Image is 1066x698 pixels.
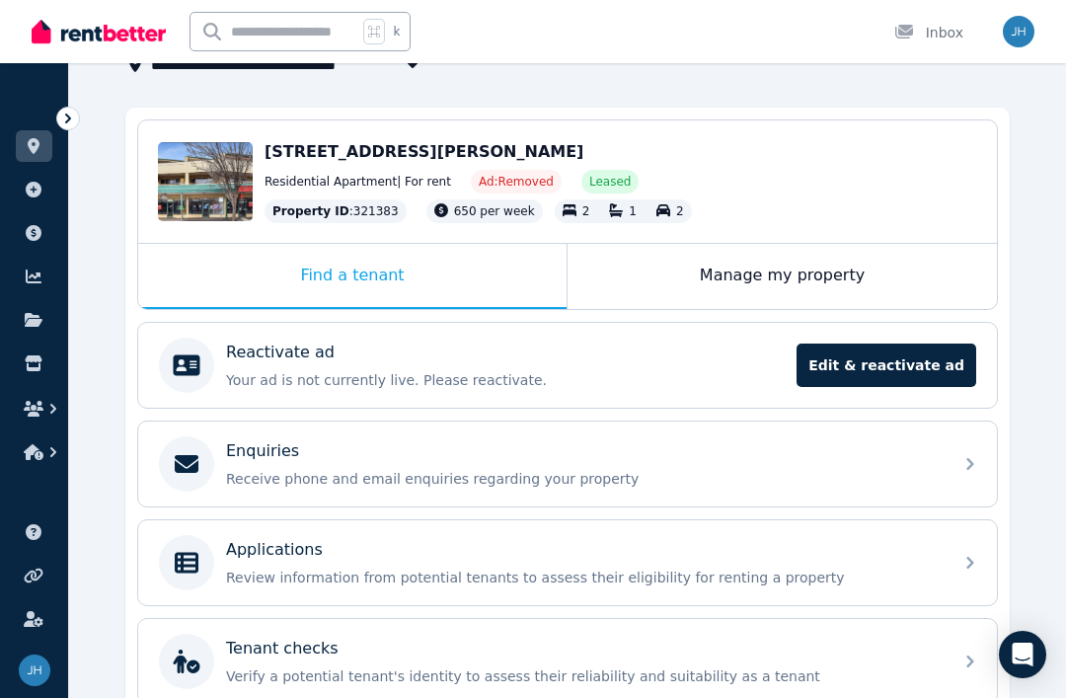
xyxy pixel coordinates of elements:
[138,244,567,309] div: Find a tenant
[226,637,339,660] p: Tenant checks
[393,24,400,39] span: k
[226,469,941,489] p: Receive phone and email enquiries regarding your property
[629,204,637,218] span: 1
[894,23,963,42] div: Inbox
[19,655,50,686] img: Jacqui Honeycombe
[265,174,451,190] span: Residential Apartment | For rent
[797,344,976,387] span: Edit & reactivate ad
[1003,16,1034,47] img: Jacqui Honeycombe
[589,174,631,190] span: Leased
[226,439,299,463] p: Enquiries
[582,204,590,218] span: 2
[226,666,941,686] p: Verify a potential tenant's identity to assess their reliability and suitability as a tenant
[226,341,335,364] p: Reactivate ad
[265,142,583,161] span: [STREET_ADDRESS][PERSON_NAME]
[479,174,554,190] span: Ad: Removed
[272,203,349,219] span: Property ID
[999,631,1046,678] div: Open Intercom Messenger
[32,17,166,46] img: RentBetter
[226,538,323,562] p: Applications
[138,422,997,506] a: EnquiriesReceive phone and email enquiries regarding your property
[226,568,941,587] p: Review information from potential tenants to assess their eligibility for renting a property
[138,520,997,605] a: ApplicationsReview information from potential tenants to assess their eligibility for renting a p...
[138,323,997,408] a: Reactivate adYour ad is not currently live. Please reactivate.Edit & reactivate ad
[568,244,997,309] div: Manage my property
[265,199,407,223] div: : 321383
[676,204,684,218] span: 2
[454,204,535,218] span: 650 per week
[226,370,785,390] p: Your ad is not currently live. Please reactivate.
